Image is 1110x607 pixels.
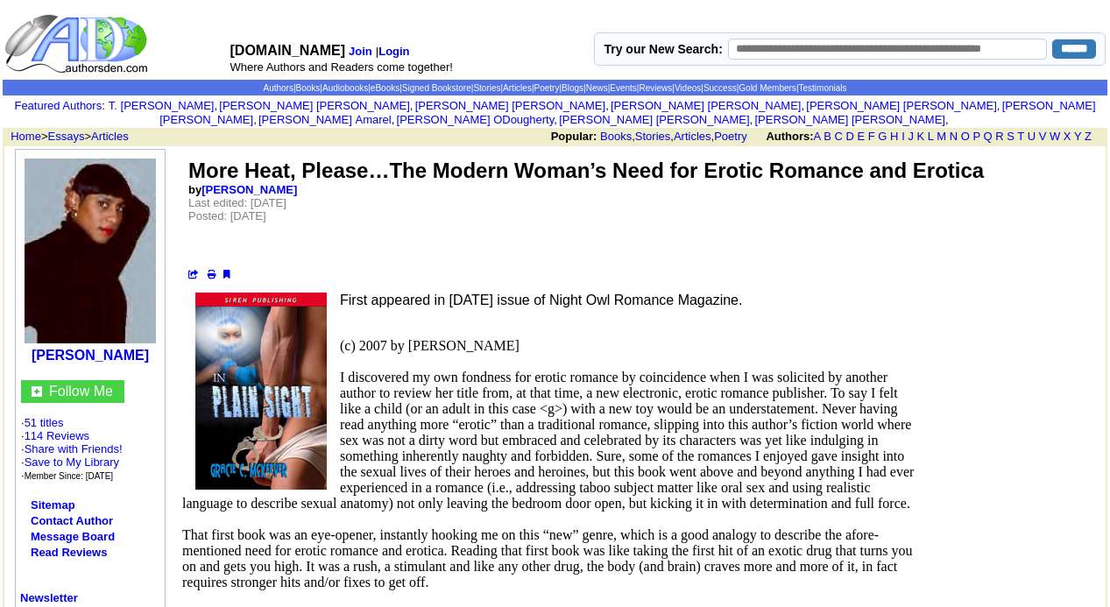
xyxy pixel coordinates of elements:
font: First appeared in [DATE] issue of Night Owl Romance Magazine. [340,293,742,307]
font: by [188,183,297,196]
a: Follow Me [49,384,113,399]
a: Y [1074,130,1081,143]
a: E [857,130,865,143]
a: S [1007,130,1015,143]
a: Articles [91,130,129,143]
font: I discovered my own fondness for erotic romance by coincidence when I was solicited by another au... [182,370,914,511]
font: i [949,116,951,125]
a: Featured Authors [14,99,102,112]
a: Share with Friends! [25,442,123,455]
a: Signed Bookstore [402,83,471,93]
a: J [908,130,914,143]
font: Member Since: [DATE] [25,471,114,481]
a: [PERSON_NAME] [PERSON_NAME] [219,99,409,112]
a: [PERSON_NAME] [PERSON_NAME] [415,99,605,112]
font: [DOMAIN_NAME] [230,43,346,58]
a: R [995,130,1003,143]
a: [PERSON_NAME] [201,183,297,196]
a: N [950,130,958,143]
font: | [376,45,413,58]
a: T [1017,130,1024,143]
a: Reviews [639,83,672,93]
a: Home [11,130,41,143]
a: M [937,130,946,143]
a: F [868,130,875,143]
a: U [1028,130,1036,143]
a: G [878,130,887,143]
label: Try our New Search: [604,42,722,56]
a: eBooks [371,83,399,93]
font: : [14,99,104,112]
a: Essays [48,130,85,143]
font: i [557,116,559,125]
a: [PERSON_NAME] [PERSON_NAME] [159,99,1095,126]
a: Newsletter [20,591,78,604]
a: Videos [675,83,701,93]
font: , , , [551,130,1107,143]
a: [PERSON_NAME] ODougherty [397,113,555,126]
a: K [917,130,925,143]
a: Audiobooks [322,83,368,93]
font: More Heat, Please…The Modern Woman’s Need for Erotic Romance and Erotica [188,159,984,182]
font: That first book was an eye-opener, instantly hooking me on this “new” genre, which is a good anal... [182,527,913,589]
font: i [609,102,611,111]
a: Articles [674,130,711,143]
a: Events [610,83,637,93]
a: Testimonials [798,83,846,93]
font: · · [21,416,123,482]
a: 51 titles [25,416,64,429]
a: Articles [503,83,532,93]
b: Popular: [551,130,597,143]
a: Save to My Library [25,455,119,469]
a: Poetry [534,83,560,93]
a: [PERSON_NAME] [PERSON_NAME] [611,99,801,112]
a: Books [600,130,632,143]
a: Contact Author [31,514,113,527]
img: gc.jpg [32,386,42,397]
a: H [890,130,898,143]
a: Blogs [562,83,583,93]
font: i [394,116,396,125]
font: i [1000,102,1001,111]
a: X [1064,130,1071,143]
a: [PERSON_NAME] [PERSON_NAME] [559,113,749,126]
a: [PERSON_NAME] [PERSON_NAME] [754,113,944,126]
b: Authors: [766,130,813,143]
b: Login [378,45,409,58]
a: B [824,130,831,143]
a: Stories [635,130,670,143]
a: Read Reviews [31,546,107,559]
a: Authors [263,83,293,93]
a: T. [PERSON_NAME] [109,99,215,112]
font: i [217,102,219,111]
font: > > [4,130,129,143]
font: · · · [21,442,123,482]
a: Success [703,83,737,93]
a: D [845,130,853,143]
a: [PERSON_NAME] Amarel [258,113,392,126]
a: Z [1085,130,1092,143]
a: Message Board [31,530,115,543]
a: L [928,130,934,143]
a: 114 Reviews [25,429,89,442]
a: C [834,130,842,143]
a: Sitemap [31,498,75,512]
a: A [814,130,821,143]
a: Join [349,45,372,58]
font: i [413,102,414,111]
a: O [961,130,970,143]
font: i [753,116,754,125]
a: [PERSON_NAME] [PERSON_NAME] [806,99,996,112]
font: , , , , , , , , , , [109,99,1096,126]
font: Where Authors and Readers come together! [230,60,453,74]
a: Books [296,83,321,93]
img: 623.jpg [25,159,156,343]
a: W [1050,130,1060,143]
a: V [1039,130,1047,143]
font: Last edited: [DATE] Posted: [DATE] [188,196,286,222]
a: [PERSON_NAME] [32,348,149,363]
a: I [901,130,905,143]
a: Gold Members [739,83,796,93]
